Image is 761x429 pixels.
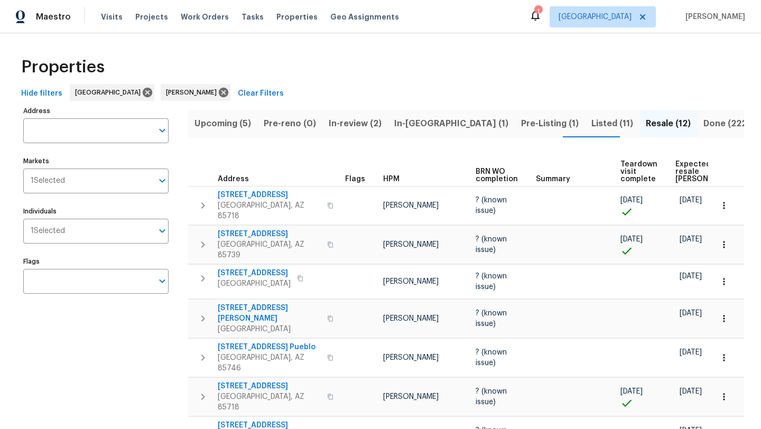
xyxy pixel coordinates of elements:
[394,116,508,131] span: In-[GEOGRAPHIC_DATA] (1)
[476,349,507,367] span: ? (known issue)
[31,227,65,236] span: 1 Selected
[218,278,291,289] span: [GEOGRAPHIC_DATA]
[383,202,439,209] span: [PERSON_NAME]
[536,175,570,183] span: Summary
[31,176,65,185] span: 1 Selected
[218,190,321,200] span: [STREET_ADDRESS]
[238,87,284,100] span: Clear Filters
[476,273,507,291] span: ? (known issue)
[23,108,169,114] label: Address
[161,84,230,101] div: [PERSON_NAME]
[680,236,702,243] span: [DATE]
[181,12,229,22] span: Work Orders
[620,236,643,243] span: [DATE]
[383,393,439,400] span: [PERSON_NAME]
[675,161,735,183] span: Expected resale [PERSON_NAME]
[218,391,321,413] span: [GEOGRAPHIC_DATA], AZ 85718
[23,158,169,164] label: Markets
[276,12,318,22] span: Properties
[21,87,62,100] span: Hide filters
[218,352,321,374] span: [GEOGRAPHIC_DATA], AZ 85746
[680,349,702,356] span: [DATE]
[264,116,316,131] span: Pre-reno (0)
[218,239,321,260] span: [GEOGRAPHIC_DATA], AZ 85739
[330,12,399,22] span: Geo Assignments
[476,388,507,406] span: ? (known issue)
[680,310,702,317] span: [DATE]
[218,268,291,278] span: [STREET_ADDRESS]
[155,123,170,138] button: Open
[155,223,170,238] button: Open
[383,241,439,248] span: [PERSON_NAME]
[476,197,507,215] span: ? (known issue)
[703,116,750,131] span: Done (222)
[559,12,632,22] span: [GEOGRAPHIC_DATA]
[101,12,123,22] span: Visits
[23,258,169,265] label: Flags
[36,12,71,22] span: Maestro
[383,315,439,322] span: [PERSON_NAME]
[383,354,439,361] span: [PERSON_NAME]
[242,13,264,21] span: Tasks
[135,12,168,22] span: Projects
[591,116,633,131] span: Listed (11)
[194,116,251,131] span: Upcoming (5)
[70,84,154,101] div: [GEOGRAPHIC_DATA]
[21,62,105,72] span: Properties
[476,236,507,254] span: ? (known issue)
[155,173,170,188] button: Open
[345,175,365,183] span: Flags
[681,12,745,22] span: [PERSON_NAME]
[166,87,221,98] span: [PERSON_NAME]
[521,116,579,131] span: Pre-Listing (1)
[218,175,249,183] span: Address
[476,168,518,183] span: BRN WO completion
[155,274,170,288] button: Open
[680,197,702,204] span: [DATE]
[680,388,702,395] span: [DATE]
[218,229,321,239] span: [STREET_ADDRESS]
[534,6,542,17] div: 1
[383,278,439,285] span: [PERSON_NAME]
[75,87,145,98] span: [GEOGRAPHIC_DATA]
[23,208,169,215] label: Individuals
[218,324,321,334] span: [GEOGRAPHIC_DATA]
[383,175,400,183] span: HPM
[218,303,321,324] span: [STREET_ADDRESS][PERSON_NAME]
[218,342,321,352] span: [STREET_ADDRESS] Pueblo
[680,273,702,280] span: [DATE]
[620,197,643,204] span: [DATE]
[646,116,691,131] span: Resale (12)
[17,84,67,104] button: Hide filters
[218,381,321,391] span: [STREET_ADDRESS]
[329,116,382,131] span: In-review (2)
[476,310,507,328] span: ? (known issue)
[620,161,657,183] span: Teardown visit complete
[620,388,643,395] span: [DATE]
[234,84,288,104] button: Clear Filters
[218,200,321,221] span: [GEOGRAPHIC_DATA], AZ 85718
